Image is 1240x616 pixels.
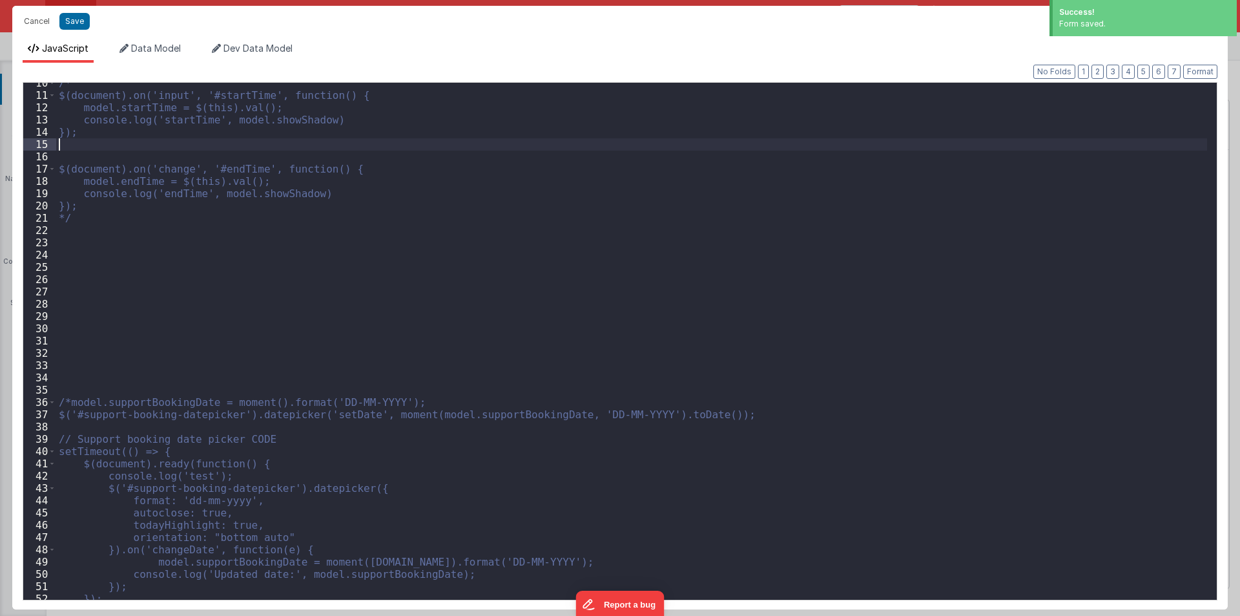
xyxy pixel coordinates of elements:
[1033,65,1075,79] button: No Folds
[42,43,88,54] span: JavaScript
[23,568,56,580] div: 50
[23,494,56,507] div: 44
[1091,65,1104,79] button: 2
[23,470,56,482] div: 42
[23,273,56,286] div: 26
[23,261,56,273] div: 25
[23,396,56,409] div: 36
[23,593,56,605] div: 52
[1106,65,1119,79] button: 3
[23,531,56,544] div: 47
[23,151,56,163] div: 16
[23,421,56,433] div: 38
[23,347,56,359] div: 32
[23,323,56,335] div: 30
[17,12,56,30] button: Cancel
[23,200,56,212] div: 20
[23,249,56,261] div: 24
[23,286,56,298] div: 27
[23,433,56,445] div: 39
[1183,65,1217,79] button: Format
[23,89,56,101] div: 11
[23,507,56,519] div: 45
[131,43,181,54] span: Data Model
[23,101,56,114] div: 12
[1137,65,1150,79] button: 5
[1059,6,1230,18] div: Success!
[23,335,56,347] div: 31
[23,482,56,494] div: 43
[23,77,56,89] div: 10
[23,212,56,224] div: 21
[23,138,56,151] div: 15
[23,384,56,396] div: 35
[1078,65,1089,79] button: 1
[23,163,56,175] div: 17
[23,580,56,593] div: 51
[1168,65,1181,79] button: 7
[223,43,293,54] span: Dev Data Model
[1152,65,1165,79] button: 6
[23,175,56,187] div: 18
[23,224,56,237] div: 22
[23,126,56,138] div: 14
[23,544,56,556] div: 48
[1059,18,1230,30] div: Form saved.
[1122,65,1135,79] button: 4
[23,310,56,323] div: 29
[59,13,90,30] button: Save
[23,372,56,384] div: 34
[23,114,56,126] div: 13
[23,445,56,458] div: 40
[23,519,56,531] div: 46
[23,458,56,470] div: 41
[23,409,56,421] div: 37
[23,556,56,568] div: 49
[23,298,56,310] div: 28
[23,187,56,200] div: 19
[23,359,56,372] div: 33
[23,237,56,249] div: 23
